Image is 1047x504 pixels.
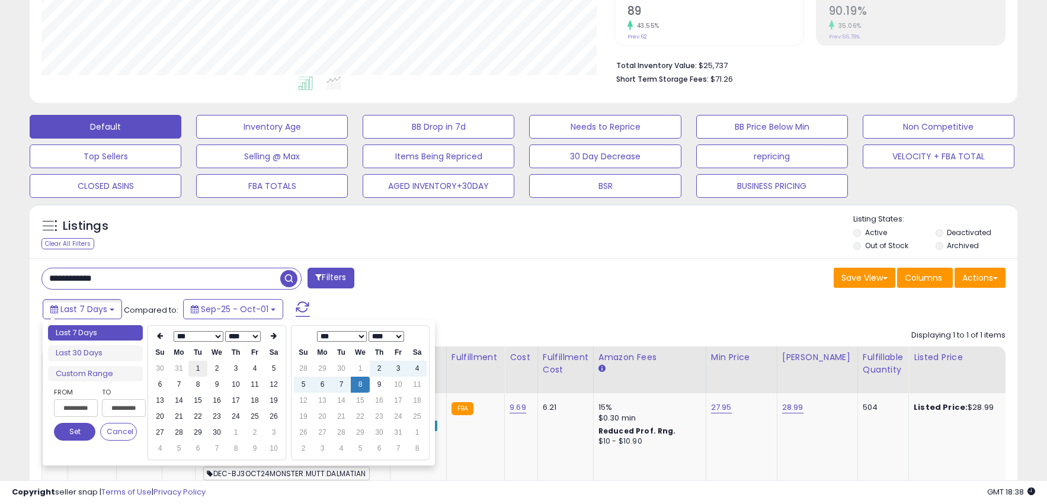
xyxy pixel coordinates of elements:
[226,361,245,377] td: 3
[124,304,178,316] span: Compared to:
[151,361,169,377] td: 30
[543,402,584,413] div: 6.21
[370,409,389,425] td: 23
[48,325,143,341] li: Last 7 Days
[452,351,500,364] div: Fulfillment
[616,74,709,84] b: Short Term Storage Fees:
[395,351,441,364] div: Repricing
[710,73,733,85] span: $71.26
[633,21,659,30] small: 43.55%
[196,174,348,198] button: FBA TOTALS
[947,240,979,251] label: Archived
[264,361,283,377] td: 5
[207,425,226,441] td: 30
[616,57,997,72] li: $25,737
[308,268,354,288] button: Filters
[370,345,389,361] th: Th
[264,393,283,409] td: 19
[226,377,245,393] td: 10
[30,115,181,139] button: Default
[408,425,427,441] td: 1
[207,345,226,361] th: We
[351,377,370,393] td: 8
[151,345,169,361] th: Su
[389,377,408,393] td: 10
[865,240,908,251] label: Out of Stock
[151,425,169,441] td: 27
[987,486,1035,497] span: 2025-10-9 18:38 GMT
[188,425,207,441] td: 29
[829,33,860,40] small: Prev: 66.78%
[43,299,122,319] button: Last 7 Days
[389,425,408,441] td: 31
[169,393,188,409] td: 14
[863,402,899,413] div: 504
[54,386,95,398] label: From
[245,425,264,441] td: 2
[408,361,427,377] td: 4
[101,486,152,497] a: Terms of Use
[207,441,226,457] td: 7
[696,115,848,139] button: BB Price Below Min
[598,364,606,374] small: Amazon Fees.
[226,409,245,425] td: 24
[313,345,332,361] th: Mo
[48,345,143,361] li: Last 30 Days
[201,303,268,315] span: Sep-25 - Oct-01
[332,409,351,425] td: 21
[30,145,181,168] button: Top Sellers
[598,413,697,423] div: $0.30 min
[529,174,681,198] button: BSR
[865,227,887,237] label: Active
[294,441,313,457] td: 2
[151,441,169,457] td: 4
[188,441,207,457] td: 6
[207,393,226,409] td: 16
[782,402,803,413] a: 28.99
[313,425,332,441] td: 27
[226,441,245,457] td: 8
[370,393,389,409] td: 16
[863,115,1014,139] button: Non Competitive
[63,218,108,235] h5: Listings
[151,409,169,425] td: 20
[897,268,953,288] button: Columns
[863,145,1014,168] button: VELOCITY + FBA TOTAL
[351,393,370,409] td: 15
[389,441,408,457] td: 7
[294,361,313,377] td: 28
[60,303,107,315] span: Last 7 Days
[245,361,264,377] td: 4
[294,377,313,393] td: 5
[914,402,968,413] b: Listed Price:
[294,345,313,361] th: Su
[332,393,351,409] td: 14
[264,441,283,457] td: 10
[226,425,245,441] td: 1
[351,361,370,377] td: 1
[955,268,1006,288] button: Actions
[12,486,55,497] strong: Copyright
[389,393,408,409] td: 17
[782,351,853,364] div: [PERSON_NAME]
[598,351,701,364] div: Amazon Fees
[363,174,514,198] button: AGED INVENTORY+30DAY
[408,393,427,409] td: 18
[408,345,427,361] th: Sa
[627,4,803,20] h2: 89
[48,366,143,382] li: Custom Range
[226,393,245,409] td: 17
[207,377,226,393] td: 9
[389,361,408,377] td: 3
[226,345,245,361] th: Th
[313,377,332,393] td: 6
[408,441,427,457] td: 8
[914,351,1016,364] div: Listed Price
[54,423,95,441] button: Set
[543,351,588,376] div: Fulfillment Cost
[12,487,206,498] div: seller snap | |
[196,115,348,139] button: Inventory Age
[183,299,283,319] button: Sep-25 - Oct-01
[696,174,848,198] button: BUSINESS PRICING
[598,402,697,413] div: 15%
